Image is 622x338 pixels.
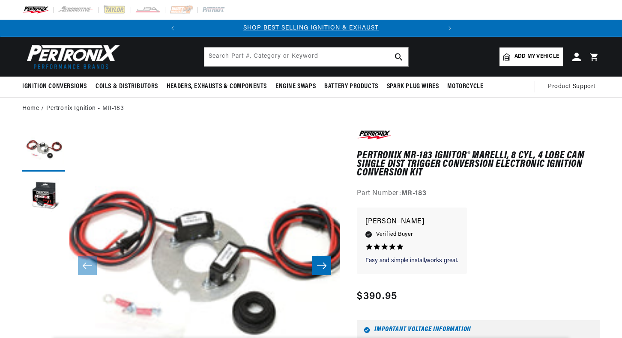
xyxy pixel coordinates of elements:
summary: Engine Swaps [271,77,320,97]
span: Coils & Distributors [96,82,158,91]
span: Add my vehicle [514,53,559,61]
nav: breadcrumbs [22,104,600,113]
span: Battery Products [324,82,378,91]
p: Easy and simple install,works great. [365,257,458,265]
span: Spark Plug Wires [387,82,439,91]
a: Add my vehicle [499,47,563,66]
span: Headers, Exhausts & Components [167,82,267,91]
button: search button [389,47,408,66]
div: 1 of 2 [181,24,441,33]
span: Verified Buyer [376,230,413,239]
summary: Battery Products [320,77,383,97]
button: Translation missing: en.sections.announcements.next_announcement [441,20,458,37]
a: Pertronix Ignition - MR-183 [46,104,124,113]
a: SHOP BEST SELLING IGNITION & EXHAUST [243,25,379,31]
button: Load image 1 in gallery view [22,129,65,172]
div: Announcement [181,24,441,33]
button: Slide left [78,256,97,275]
slideshow-component: Translation missing: en.sections.announcements.announcement_bar [1,20,621,37]
p: [PERSON_NAME] [365,216,458,228]
span: $390.95 [357,289,397,304]
span: Engine Swaps [275,82,316,91]
button: Load image 2 in gallery view [22,176,65,219]
h1: PerTronix MR-183 Ignitor® Marelli, 8 cyl, 4 Lobe Cam Single Dist Trigger Conversion Electronic Ig... [357,151,600,178]
summary: Headers, Exhausts & Components [162,77,271,97]
summary: Spark Plug Wires [383,77,443,97]
input: Search Part #, Category or Keyword [204,47,408,66]
span: Motorcycle [447,82,483,91]
summary: Product Support [548,77,600,97]
img: Pertronix [22,42,121,71]
summary: Ignition Conversions [22,77,91,97]
span: Ignition Conversions [22,82,87,91]
button: Translation missing: en.sections.announcements.previous_announcement [164,20,181,37]
summary: Motorcycle [443,77,487,97]
h6: Important Voltage Information [364,327,593,333]
summary: Coils & Distributors [91,77,162,97]
button: Slide right [312,256,331,275]
a: Home [22,104,39,113]
span: Product Support [548,82,595,92]
div: Part Number: [357,188,600,199]
strong: MR-183 [401,190,427,197]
